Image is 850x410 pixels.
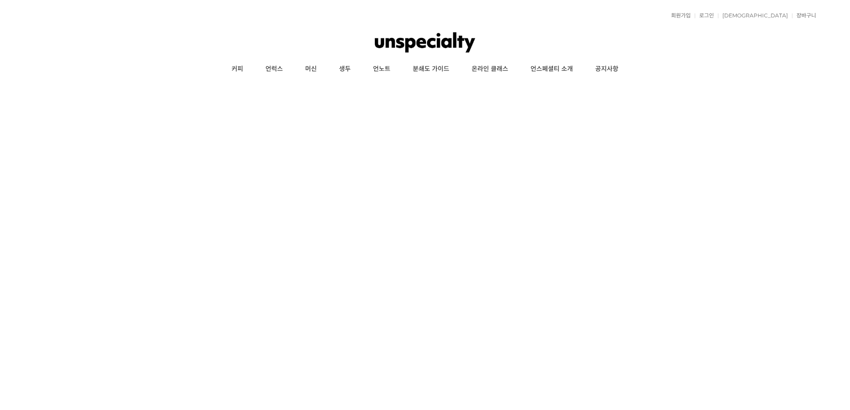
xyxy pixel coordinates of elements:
a: [DEMOGRAPHIC_DATA] [718,13,788,18]
a: 생두 [328,58,362,80]
a: 공지사항 [584,58,630,80]
a: 온라인 클래스 [460,58,519,80]
a: 언럭스 [254,58,294,80]
a: 장바구니 [792,13,816,18]
a: 언노트 [362,58,402,80]
a: 로그인 [695,13,714,18]
a: 커피 [220,58,254,80]
img: 언스페셜티 몰 [375,29,475,56]
a: 회원가입 [667,13,691,18]
a: 분쇄도 가이드 [402,58,460,80]
a: 머신 [294,58,328,80]
a: 언스페셜티 소개 [519,58,584,80]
